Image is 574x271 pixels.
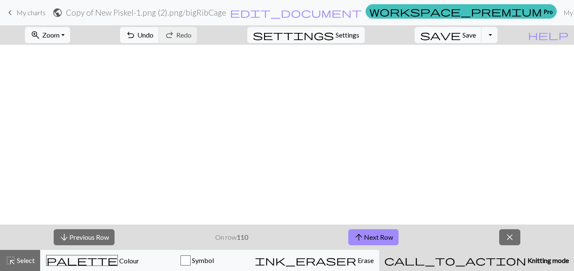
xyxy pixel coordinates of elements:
button: Save [415,27,482,43]
span: public [52,7,63,19]
span: Knitting mode [526,256,569,264]
span: Symbol [191,256,214,264]
button: Next Row [348,229,399,245]
span: Colour [118,257,139,265]
button: Previous Row [54,229,115,245]
span: arrow_downward [59,231,69,243]
button: Zoom [25,27,70,43]
button: Knitting mode [379,250,574,271]
span: palette [46,255,118,266]
span: Erase [356,256,374,264]
span: highlight_alt [5,255,16,266]
span: Select [16,256,35,264]
p: On row [215,232,248,242]
span: My charts [16,8,46,16]
h2: Copy of New Piskel-1.png (2).png / bigRibCage [66,8,226,17]
span: zoom_in [30,29,41,41]
span: Save [462,31,476,39]
button: Colour [40,250,145,271]
span: Zoom [42,31,60,39]
button: SettingsSettings [247,27,365,43]
span: call_to_action [384,255,526,266]
span: keyboard_arrow_left [5,7,15,19]
span: save [420,29,461,41]
span: help [528,29,569,41]
span: edit_document [230,7,362,19]
span: Undo [137,31,153,39]
a: Pro [366,4,557,19]
span: undo [126,29,136,41]
span: settings [253,29,334,41]
i: Settings [253,30,334,40]
span: close [505,231,515,243]
span: ink_eraser [255,255,356,266]
strong: 110 [237,233,248,241]
span: Settings [336,30,359,40]
span: arrow_upward [354,231,364,243]
span: workspace_premium [369,5,542,17]
button: Undo [120,27,159,43]
a: My charts [5,5,46,20]
button: Erase [249,250,379,271]
button: Symbol [145,250,250,271]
